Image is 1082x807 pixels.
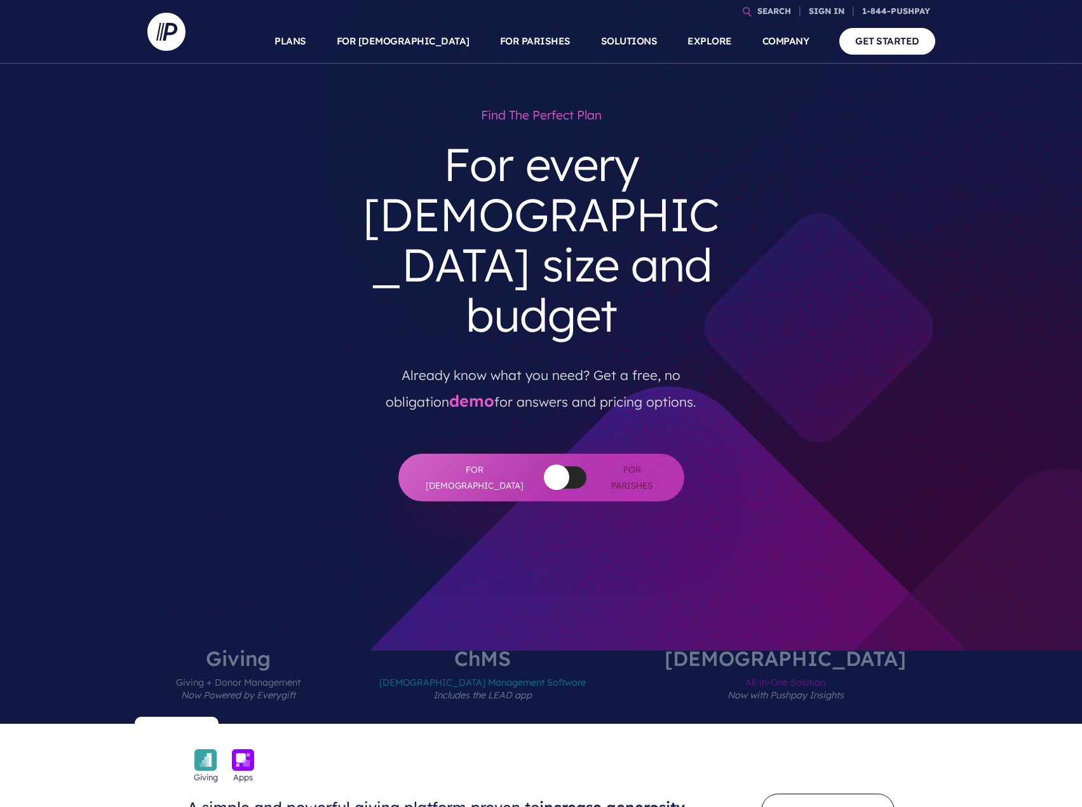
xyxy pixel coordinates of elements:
span: Giving [194,771,218,783]
span: For Parishes [605,462,659,493]
img: icon_giving-bckgrnd-600x600-1.png [194,749,217,771]
p: Already know what you need? Get a free, no obligation for answers and pricing options. [359,351,724,416]
label: Giving [138,648,339,724]
label: [DEMOGRAPHIC_DATA] [626,648,944,724]
label: ChMS [341,648,624,724]
a: FOR [DEMOGRAPHIC_DATA] [337,19,470,64]
a: GET STARTED [839,28,935,54]
span: Apps [233,771,253,783]
a: FOR PARISHES [500,19,571,64]
a: PLANS [274,19,306,64]
em: Now Powered by Everygift [181,689,295,701]
a: demo [449,391,494,410]
span: For [DEMOGRAPHIC_DATA] [424,462,525,493]
span: Giving + Donor Management [176,668,301,724]
em: Includes the LEAD app [433,689,532,701]
em: Now with Pushpay Insights [727,689,844,701]
span: All-in-One Solution [665,668,906,724]
img: icon_apps-bckgrnd-600x600-1.png [232,749,254,771]
a: EXPLORE [687,19,732,64]
a: SOLUTIONS [601,19,658,64]
h1: Find the perfect plan [349,102,733,129]
span: [DEMOGRAPHIC_DATA] Management Software [379,668,586,724]
h3: For every [DEMOGRAPHIC_DATA] size and budget [349,129,733,351]
a: COMPANY [762,19,809,64]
